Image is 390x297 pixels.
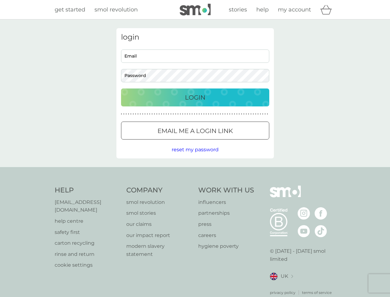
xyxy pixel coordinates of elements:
[265,113,266,116] p: ●
[250,113,252,116] p: ●
[187,113,188,116] p: ●
[315,225,327,237] img: visit the smol Tiktok page
[121,33,269,42] h3: login
[270,290,296,295] a: privacy policy
[201,113,202,116] p: ●
[229,5,247,14] a: stories
[130,113,132,116] p: ●
[180,113,181,116] p: ●
[208,113,209,116] p: ●
[55,239,120,247] a: carton recycling
[168,113,169,116] p: ●
[175,113,176,116] p: ●
[121,113,122,116] p: ●
[173,113,174,116] p: ●
[189,113,191,116] p: ●
[198,231,254,239] p: careers
[55,6,85,13] span: get started
[198,198,254,206] a: influencers
[199,113,200,116] p: ●
[156,113,157,116] p: ●
[198,186,254,195] h4: Work With Us
[315,207,327,220] img: visit the smol Facebook page
[159,113,160,116] p: ●
[198,220,254,228] a: press
[55,250,120,258] p: rinse and return
[256,5,269,14] a: help
[243,113,245,116] p: ●
[126,209,192,217] a: smol stories
[126,220,192,228] a: our claims
[203,113,204,116] p: ●
[229,6,247,13] span: stories
[126,113,127,116] p: ●
[198,242,254,250] a: hygiene poverty
[246,113,247,116] p: ●
[55,186,120,195] h4: Help
[121,88,269,106] button: Login
[232,113,233,116] p: ●
[270,247,336,263] p: © [DATE] - [DATE] smol limited
[126,242,192,258] a: modern slavery statement
[220,113,221,116] p: ●
[137,113,139,116] p: ●
[55,261,120,269] a: cookie settings
[298,207,310,220] img: visit the smol Instagram page
[172,146,219,154] button: reset my password
[180,4,211,15] img: smol
[224,113,226,116] p: ●
[178,113,179,116] p: ●
[55,198,120,214] a: [EMAIL_ADDRESS][DOMAIN_NAME]
[253,113,254,116] p: ●
[217,113,219,116] p: ●
[222,113,223,116] p: ●
[248,113,249,116] p: ●
[182,113,183,116] p: ●
[278,6,311,13] span: my account
[258,113,259,116] p: ●
[239,113,240,116] p: ●
[55,217,120,225] a: help centre
[302,290,332,295] a: terms of service
[55,5,85,14] a: get started
[147,113,148,116] p: ●
[236,113,237,116] p: ●
[123,113,124,116] p: ●
[184,113,186,116] p: ●
[213,113,214,116] p: ●
[126,231,192,239] a: our impact report
[128,113,129,116] p: ●
[298,225,310,237] img: visit the smol Youtube page
[241,113,242,116] p: ●
[196,113,198,116] p: ●
[234,113,235,116] p: ●
[255,113,256,116] p: ●
[121,122,269,140] button: Email me a login link
[281,272,288,280] span: UK
[210,113,212,116] p: ●
[55,228,120,236] a: safety first
[126,186,192,195] h4: Company
[152,113,153,116] p: ●
[291,275,293,278] img: select a new location
[198,209,254,217] a: partnerships
[145,113,146,116] p: ●
[172,147,219,153] span: reset my password
[278,5,311,14] a: my account
[270,186,301,207] img: smol
[262,113,263,116] p: ●
[256,6,269,13] span: help
[229,113,230,116] p: ●
[270,273,278,280] img: UK flag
